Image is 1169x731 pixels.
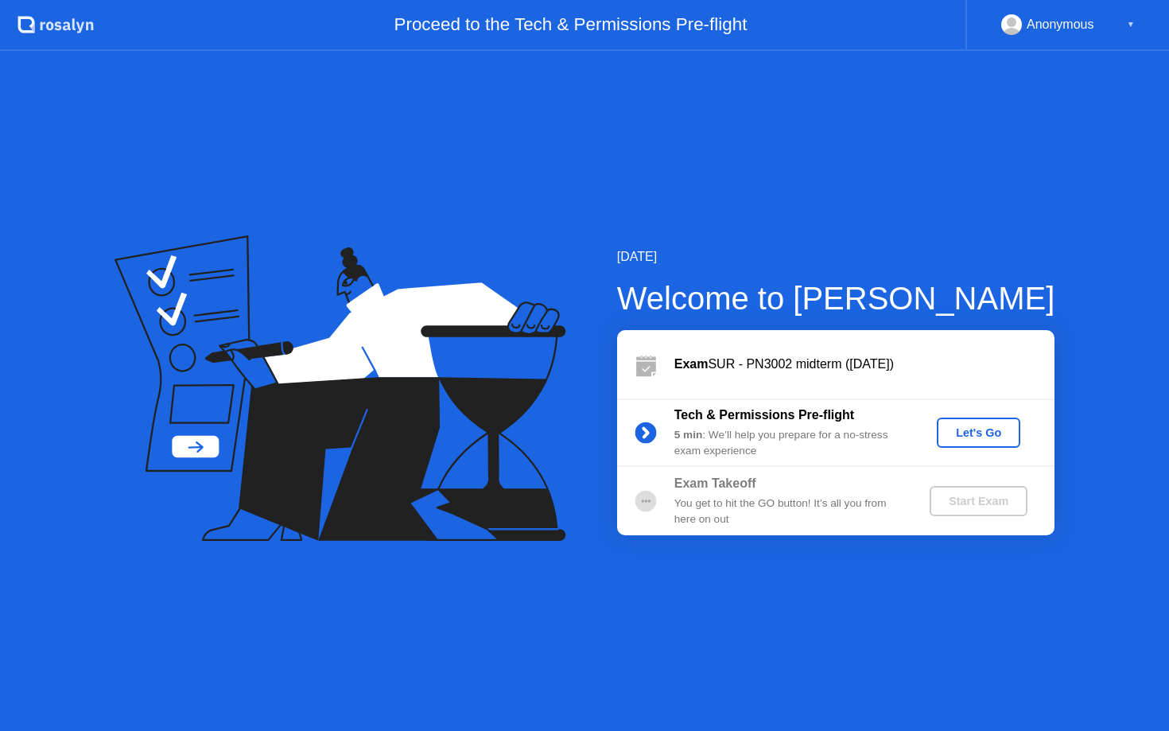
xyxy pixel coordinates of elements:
[674,357,709,371] b: Exam
[674,429,703,441] b: 5 min
[674,476,756,490] b: Exam Takeoff
[674,355,1054,374] div: SUR - PN3002 midterm ([DATE])
[674,427,903,460] div: : We’ll help you prepare for a no-stress exam experience
[617,247,1055,266] div: [DATE]
[1127,14,1135,35] div: ▼
[674,496,903,528] div: You get to hit the GO button! It’s all you from here on out
[674,408,854,422] b: Tech & Permissions Pre-flight
[937,418,1020,448] button: Let's Go
[930,486,1027,516] button: Start Exam
[943,426,1014,439] div: Let's Go
[617,274,1055,322] div: Welcome to [PERSON_NAME]
[1027,14,1094,35] div: Anonymous
[936,495,1021,507] div: Start Exam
